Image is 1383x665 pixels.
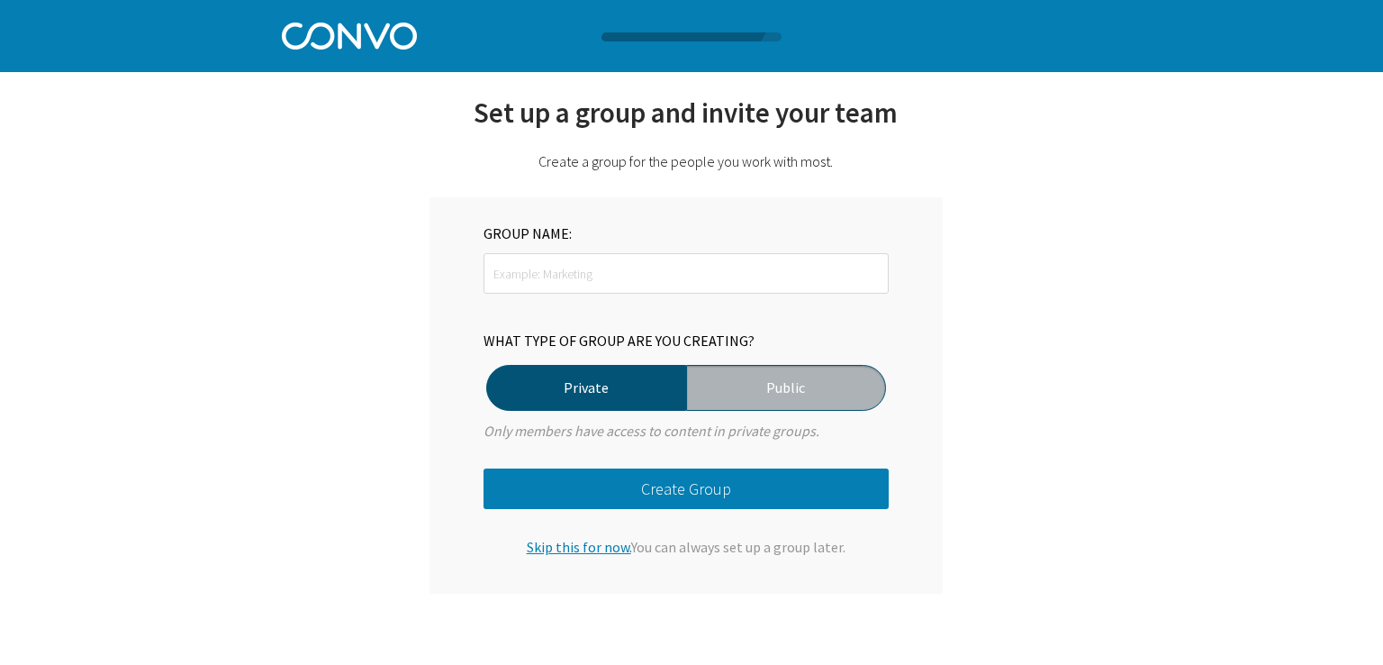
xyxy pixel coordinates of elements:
img: Convo Logo [282,18,417,50]
span: Skip this for now. [527,538,631,556]
button: Create Group [484,469,889,509]
label: Private [486,365,686,411]
div: Set up a group and invite your team [429,95,943,152]
input: Example: Marketing [484,253,889,294]
div: WHAT TYPE OF GROUP ARE YOU CREATING? [484,330,889,351]
label: Public [686,365,886,411]
div: GROUP NAME: [484,223,587,244]
i: Only members have access to content in private groups. [484,422,819,440]
div: You can always set up a group later. [484,518,889,558]
div: Create a group for the people you work with most. [429,152,943,170]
